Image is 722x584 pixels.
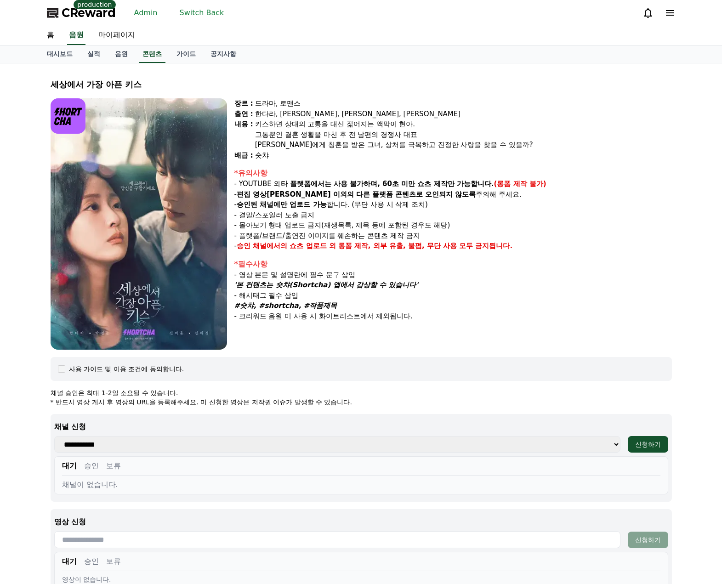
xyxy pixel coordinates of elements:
p: - 해시태그 필수 삽입 [234,290,672,301]
button: 보류 [106,460,121,471]
a: 홈 [40,26,62,45]
button: 승인 [84,556,99,567]
em: '본 컨텐츠는 숏챠(Shortcha) 앱에서 감상할 수 있습니다' [234,281,418,289]
p: - 크리워드 음원 미 사용 시 화이트리스트에서 제외됩니다. [234,311,672,322]
div: 숏챠 [255,150,672,161]
div: 사용 가이드 및 이용 조건에 동의합니다. [69,364,184,374]
div: 한다라, [PERSON_NAME], [PERSON_NAME], [PERSON_NAME] [255,109,672,119]
a: CReward [47,6,116,20]
img: video [51,98,227,350]
a: 가이드 [169,45,203,63]
a: 콘텐츠 [139,45,165,63]
div: 배급 : [234,150,253,161]
p: - 주의해 주세요. [234,189,672,200]
p: - 몰아보기 형태 업로드 금지(재생목록, 제목 등에 포함된 경우도 해당) [234,220,672,231]
button: 신청하기 [628,532,668,548]
p: - 플랫폼/브랜드/출연진 이미지를 훼손하는 콘텐츠 제작 금지 [234,231,672,241]
em: #숏챠, #shortcha, #작품제목 [234,301,337,310]
div: [PERSON_NAME]에게 청혼을 받은 그녀, 상처를 극복하고 진정한 사랑을 찾을 수 있을까? [255,140,672,150]
p: - 영상 본문 및 설명란에 필수 문구 삽입 [234,270,672,280]
div: 드라마, 로맨스 [255,98,672,109]
div: 내용 : [234,119,253,150]
p: * 반드시 영상 게시 후 영상의 URL을 등록해주세요. 미 신청한 영상은 저작권 이슈가 발생할 수 있습니다. [51,397,672,407]
div: 신청하기 [635,440,661,449]
button: 보류 [106,556,121,567]
p: 채널 신청 [54,421,668,432]
div: 키스하면 상대의 고통을 대신 짊어지는 액막이 현아. [255,119,672,130]
p: - [234,241,672,251]
strong: 타 플랫폼에서는 사용 불가하며, 60초 미만 쇼츠 제작만 가능합니다. [281,180,494,188]
p: - 합니다. (무단 사용 시 삭제 조치) [234,199,672,210]
strong: 롱폼 제작, 외부 유출, 불펌, 무단 사용 모두 금지됩니다. [338,242,513,250]
button: 대기 [62,460,77,471]
strong: 승인된 채널에만 업로드 가능 [237,200,327,209]
img: logo [51,98,86,134]
button: 대기 [62,556,77,567]
p: 채널 승인은 최대 1-2일 소요될 수 있습니다. [51,388,672,397]
a: Admin [131,6,161,20]
button: 승인 [84,460,99,471]
button: 신청하기 [628,436,668,453]
p: - 결말/스포일러 노출 금지 [234,210,672,221]
strong: 다른 플랫폼 콘텐츠로 오인되지 않도록 [356,190,476,198]
a: 마이페이지 [91,26,142,45]
div: 영상이 없습니다. [62,575,660,584]
strong: 승인 채널에서의 쇼츠 업로드 외 [237,242,336,250]
a: 음원 [108,45,135,63]
div: 신청하기 [635,535,661,544]
div: 출연 : [234,109,253,119]
a: 공지사항 [203,45,244,63]
a: 대시보드 [40,45,80,63]
strong: (롱폼 제작 불가) [494,180,546,188]
p: - YOUTUBE 외 [234,179,672,189]
span: CReward [62,6,116,20]
div: 채널이 없습니다. [62,479,660,490]
p: 영상 신청 [54,516,668,527]
a: 실적 [80,45,108,63]
button: Switch Back [176,6,228,20]
div: 장르 : [234,98,253,109]
div: 세상에서 가장 아픈 키스 [51,78,672,91]
a: 음원 [67,26,85,45]
strong: 편집 영상[PERSON_NAME] 이외의 [237,190,354,198]
div: *유의사항 [234,168,672,179]
div: 고통뿐인 결혼 생활을 마친 후 전 남편의 경쟁사 대표 [255,130,672,140]
div: *필수사항 [234,259,672,270]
